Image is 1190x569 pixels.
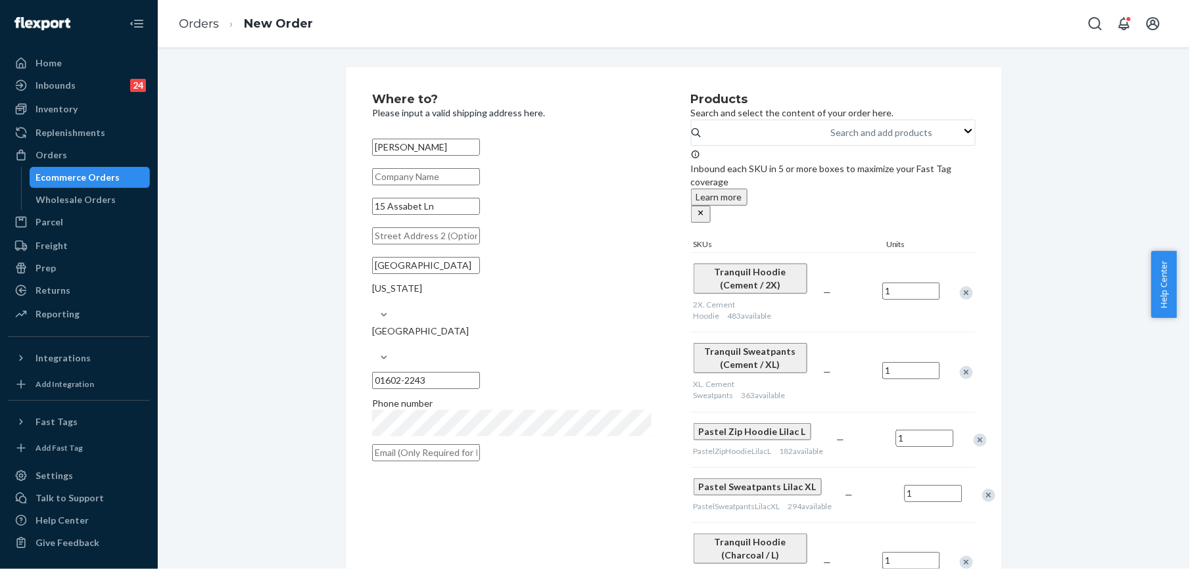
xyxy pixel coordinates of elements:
[372,295,373,308] input: [US_STATE]
[372,168,480,185] input: Company Name
[36,352,91,365] div: Integrations
[960,366,973,379] div: Remove Item
[372,444,480,461] input: Email (Only Required for International)
[1140,11,1166,37] button: Open account menu
[36,79,76,92] div: Inbounds
[882,552,940,569] input: Quantity
[36,171,120,184] div: Ecommerce Orders
[699,481,817,492] span: Pastel Sweatpants Lilac XL
[8,411,150,432] button: Fast Tags
[742,390,786,400] span: 363 available
[884,239,943,252] div: Units
[14,17,70,30] img: Flexport logo
[36,378,94,390] div: Add Integration
[36,442,83,453] div: Add Fast Tag
[30,189,151,210] a: Wholesale Orders
[8,304,150,325] a: Reporting
[1111,11,1137,37] button: Open notifications
[780,446,824,456] span: 182 available
[30,167,151,188] a: Ecommerce Orders
[244,16,313,31] a: New Order
[8,145,150,166] a: Orders
[1082,11,1108,37] button: Open Search Box
[788,501,832,511] span: 294 available
[36,469,73,482] div: Settings
[36,148,67,162] div: Orders
[728,311,772,321] span: 483 available
[372,338,373,351] input: [GEOGRAPHIC_DATA]
[179,16,219,31] a: Orders
[36,262,56,275] div: Prep
[372,325,652,338] div: [GEOGRAPHIC_DATA]
[823,557,831,568] span: —
[715,536,786,560] span: Tranquil Hoodie (Charcoal / L)
[8,280,150,301] a: Returns
[8,258,150,279] a: Prep
[845,489,853,500] span: —
[974,434,987,447] div: Remove Item
[8,75,150,96] a: Inbounds24
[823,286,831,298] span: —
[691,189,748,206] button: Learn more
[372,139,480,156] input: First & Last Name
[694,423,811,440] button: Pastel Zip Hoodie Lilac L
[694,263,807,294] button: Tranquil Hoodie (Cement / 2X)
[372,372,480,389] input: ZIP Code
[372,282,652,295] div: [US_STATE]
[36,415,78,428] div: Fast Tags
[982,489,995,502] div: Remove Item
[36,307,80,321] div: Reporting
[8,532,150,553] button: Give Feedback
[699,426,806,437] span: Pastel Zip Hoodie Lilac L
[8,348,150,369] button: Integrations
[36,239,68,252] div: Freight
[36,284,70,297] div: Returns
[905,485,963,502] input: Quantity
[36,57,62,70] div: Home
[837,434,845,445] span: —
[36,102,78,116] div: Inventory
[8,438,150,459] a: Add Fast Tag
[694,501,780,511] span: PastelSweatpantsLilacXL
[691,149,976,223] div: Inbound each SKU in 5 or more boxes to maximize your Fast Tag coverage
[8,122,150,143] a: Replenishments
[830,126,932,139] div: Search and add products
[36,536,99,549] div: Give Feedback
[8,465,150,486] a: Settings
[705,346,796,370] span: Tranquil Sweatpants (Cement / XL)
[130,79,146,92] div: 24
[372,257,480,274] input: City
[168,5,323,43] ol: breadcrumbs
[715,266,786,290] span: Tranquil Hoodie (Cement / 2X)
[691,93,976,106] h2: Products
[372,198,480,215] input: Street Address
[372,106,652,120] p: Please input a valid shipping address here.
[8,510,150,531] a: Help Center
[694,343,807,373] button: Tranquil Sweatpants (Cement / XL)
[960,286,973,300] div: Remove Item
[8,374,150,395] a: Add Integration
[896,430,954,447] input: Quantity
[694,534,807,564] button: Tranquil Hoodie (Charcoal / L)
[8,488,150,509] a: Talk to Support
[8,99,150,120] a: Inventory
[1151,251,1177,318] button: Help Center
[36,491,104,505] div: Talk to Support
[124,11,150,37] button: Close Navigation
[823,366,831,377] span: —
[960,556,973,569] div: Remove Item
[691,239,884,252] div: SKUs
[8,212,150,233] a: Parcel
[882,362,940,379] input: Quantity
[8,235,150,256] a: Freight
[882,283,940,300] input: Quantity
[8,53,150,74] a: Home
[36,126,105,139] div: Replenishments
[691,106,976,120] p: Search and select the content of your order here.
[36,216,63,229] div: Parcel
[691,206,711,223] button: close
[694,478,822,495] button: Pastel Sweatpants Lilac XL
[372,93,652,106] h2: Where to?
[694,300,736,321] span: 2X. Cement Hoodie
